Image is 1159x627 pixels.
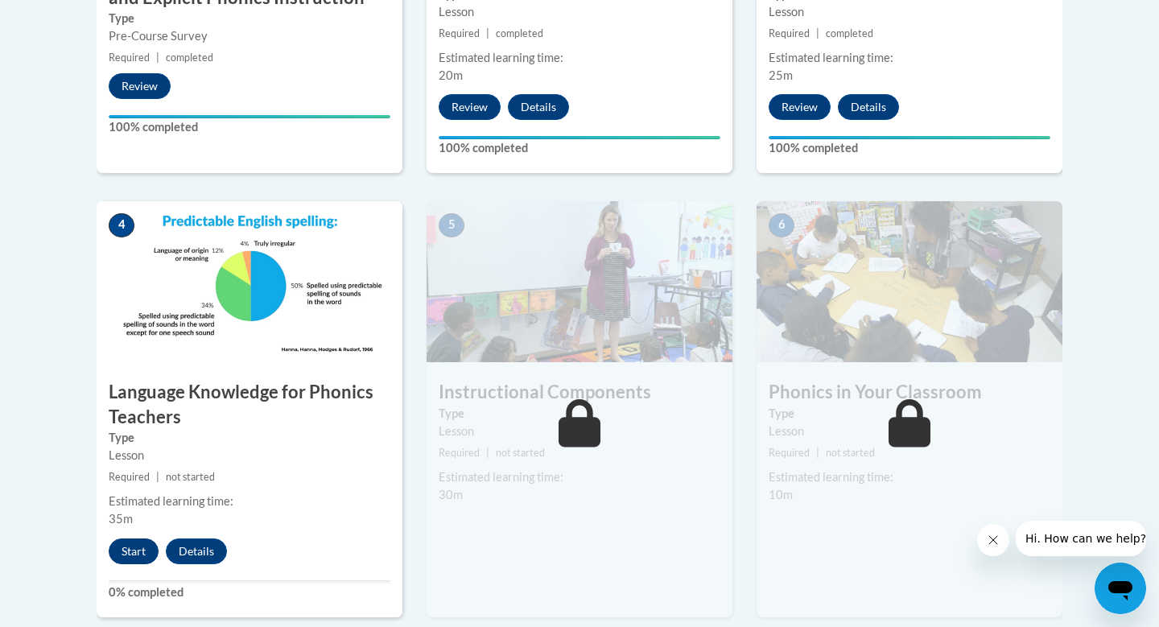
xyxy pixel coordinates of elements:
[109,118,390,136] label: 100% completed
[508,94,569,120] button: Details
[427,380,732,405] h3: Instructional Components
[109,213,134,237] span: 4
[109,447,390,464] div: Lesson
[439,136,720,139] div: Your progress
[439,94,501,120] button: Review
[769,136,1050,139] div: Your progress
[166,52,213,64] span: completed
[496,27,543,39] span: completed
[769,488,793,501] span: 10m
[757,380,1062,405] h3: Phonics in Your Classroom
[439,447,480,459] span: Required
[109,73,171,99] button: Review
[439,468,720,486] div: Estimated learning time:
[109,27,390,45] div: Pre-Course Survey
[439,139,720,157] label: 100% completed
[769,423,1050,440] div: Lesson
[109,493,390,510] div: Estimated learning time:
[109,471,150,483] span: Required
[97,201,402,362] img: Course Image
[166,538,227,564] button: Details
[486,27,489,39] span: |
[439,3,720,21] div: Lesson
[109,10,390,27] label: Type
[439,27,480,39] span: Required
[977,524,1009,556] iframe: Close message
[439,405,720,423] label: Type
[769,49,1050,67] div: Estimated learning time:
[769,94,831,120] button: Review
[439,49,720,67] div: Estimated learning time:
[439,488,463,501] span: 30m
[1095,563,1146,614] iframe: Button to launch messaging window
[769,405,1050,423] label: Type
[769,447,810,459] span: Required
[816,447,819,459] span: |
[496,447,545,459] span: not started
[816,27,819,39] span: |
[757,201,1062,362] img: Course Image
[439,423,720,440] div: Lesson
[769,468,1050,486] div: Estimated learning time:
[156,471,159,483] span: |
[826,447,875,459] span: not started
[166,471,215,483] span: not started
[109,52,150,64] span: Required
[826,27,873,39] span: completed
[109,538,159,564] button: Start
[1016,521,1146,556] iframe: Message from company
[486,447,489,459] span: |
[109,584,390,601] label: 0% completed
[769,139,1050,157] label: 100% completed
[769,213,794,237] span: 6
[769,3,1050,21] div: Lesson
[109,115,390,118] div: Your progress
[439,213,464,237] span: 5
[109,512,133,526] span: 35m
[769,27,810,39] span: Required
[109,429,390,447] label: Type
[838,94,899,120] button: Details
[439,68,463,82] span: 20m
[427,201,732,362] img: Course Image
[97,380,402,430] h3: Language Knowledge for Phonics Teachers
[156,52,159,64] span: |
[769,68,793,82] span: 25m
